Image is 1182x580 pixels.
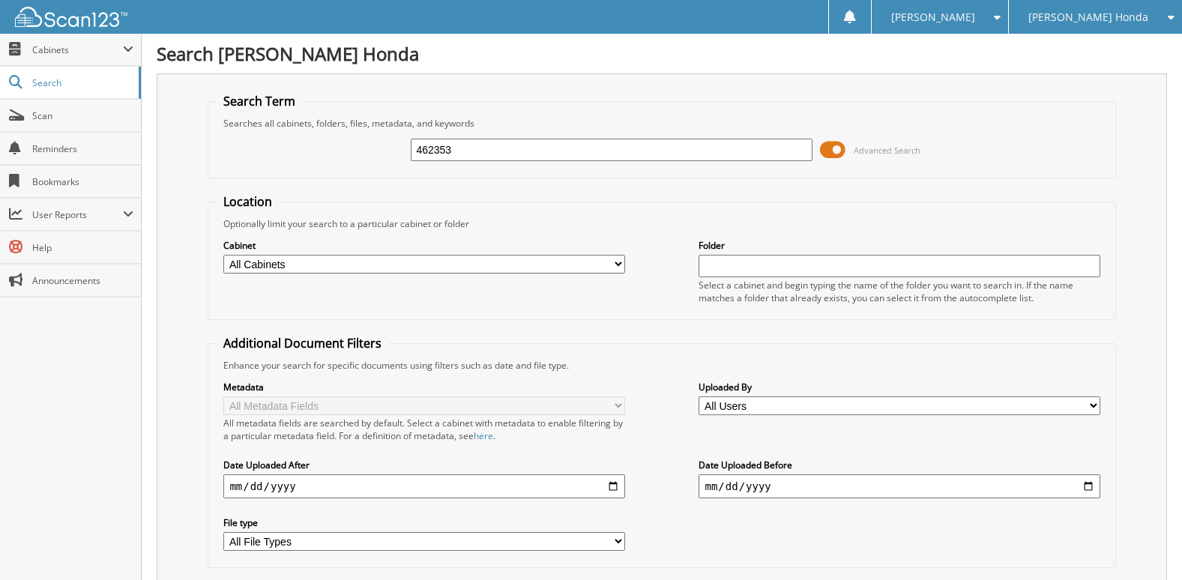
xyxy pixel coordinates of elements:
[891,13,975,22] span: [PERSON_NAME]
[32,43,123,56] span: Cabinets
[223,474,624,498] input: start
[216,359,1107,372] div: Enhance your search for specific documents using filters such as date and file type.
[32,208,123,221] span: User Reports
[699,381,1100,393] label: Uploaded By
[216,93,303,109] legend: Search Term
[1107,508,1182,580] iframe: Chat Widget
[223,516,624,529] label: File type
[216,117,1107,130] div: Searches all cabinets, folders, files, metadata, and keywords
[32,274,133,287] span: Announcements
[699,279,1100,304] div: Select a cabinet and begin typing the name of the folder you want to search in. If the name match...
[699,474,1100,498] input: end
[223,459,624,471] label: Date Uploaded After
[1028,13,1148,22] span: [PERSON_NAME] Honda
[223,239,624,252] label: Cabinet
[32,241,133,254] span: Help
[32,142,133,155] span: Reminders
[32,109,133,122] span: Scan
[32,175,133,188] span: Bookmarks
[32,76,131,89] span: Search
[474,429,493,442] a: here
[223,417,624,442] div: All metadata fields are searched by default. Select a cabinet with metadata to enable filtering b...
[699,459,1100,471] label: Date Uploaded Before
[15,7,127,27] img: scan123-logo-white.svg
[699,239,1100,252] label: Folder
[854,145,920,156] span: Advanced Search
[216,217,1107,230] div: Optionally limit your search to a particular cabinet or folder
[216,335,389,351] legend: Additional Document Filters
[157,41,1167,66] h1: Search [PERSON_NAME] Honda
[216,193,280,210] legend: Location
[223,381,624,393] label: Metadata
